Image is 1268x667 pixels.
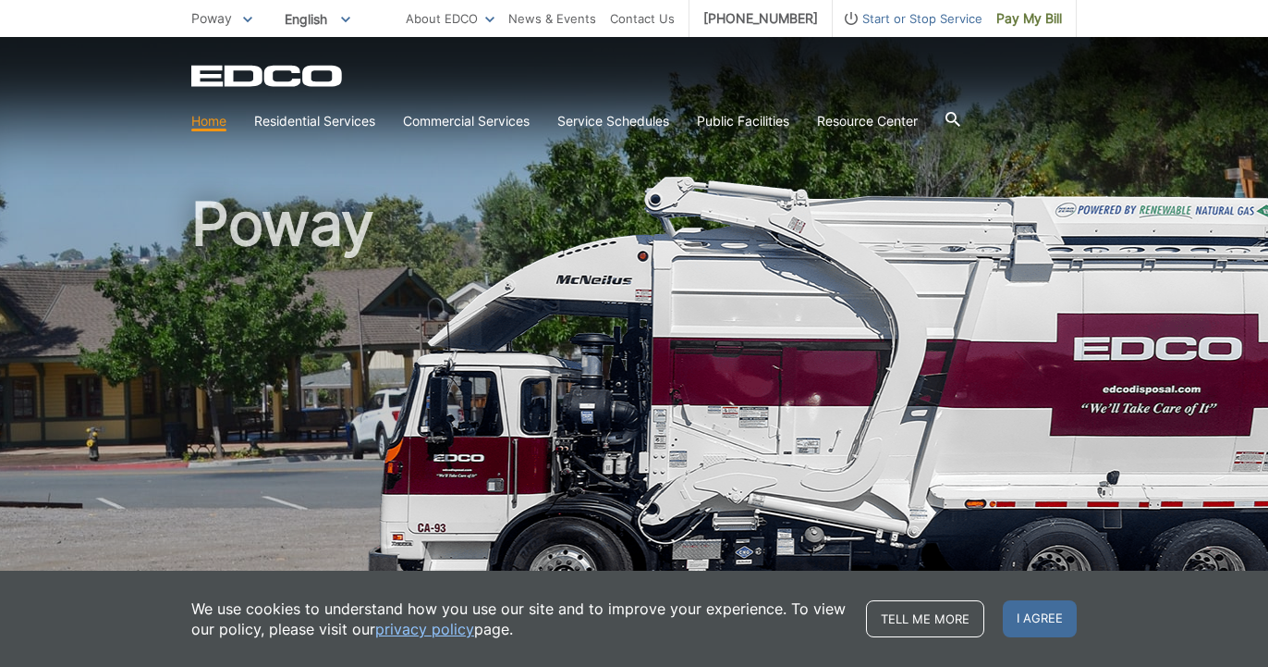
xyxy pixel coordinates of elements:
a: News & Events [508,8,596,29]
span: English [271,4,364,34]
a: EDCD logo. Return to the homepage. [191,65,345,87]
a: Tell me more [866,600,984,637]
a: Public Facilities [697,111,789,131]
a: Residential Services [254,111,375,131]
a: Contact Us [610,8,675,29]
span: Poway [191,10,232,26]
a: About EDCO [406,8,494,29]
span: Pay My Bill [996,8,1062,29]
a: Service Schedules [557,111,669,131]
a: Resource Center [817,111,918,131]
a: Home [191,111,226,131]
a: Commercial Services [403,111,530,131]
p: We use cookies to understand how you use our site and to improve your experience. To view our pol... [191,599,847,639]
a: privacy policy [375,619,474,639]
span: I agree [1003,600,1077,637]
h1: Poway [191,194,1077,600]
